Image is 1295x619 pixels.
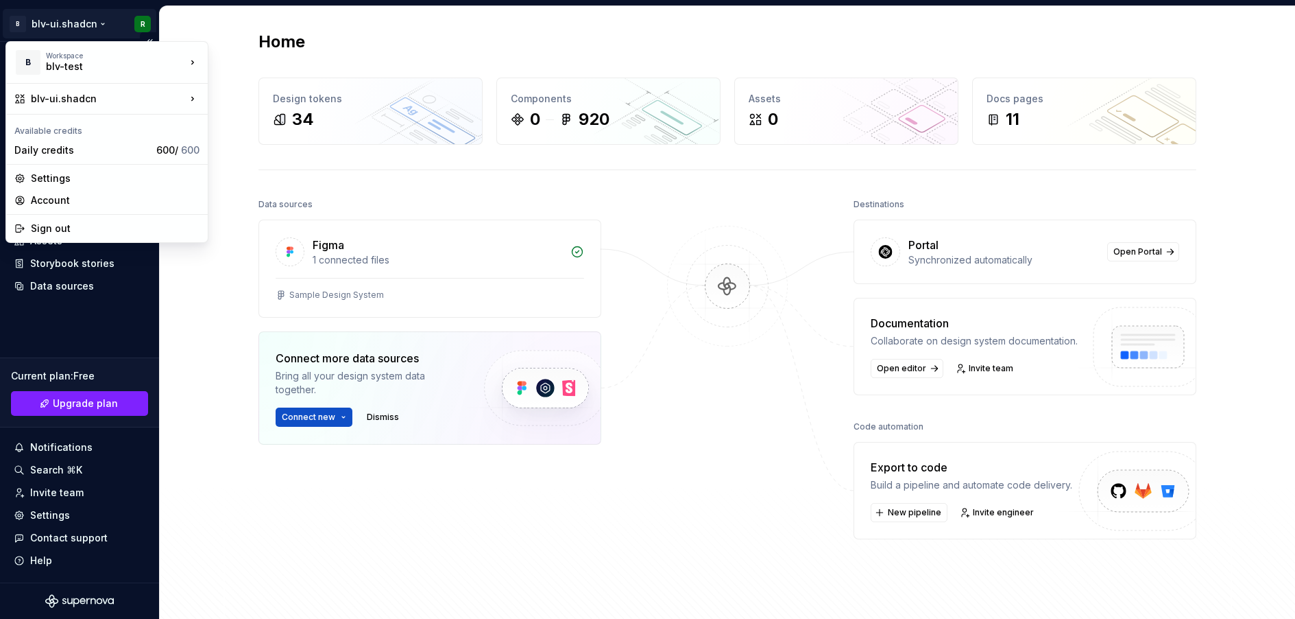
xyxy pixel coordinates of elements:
div: blv-ui.shadcn [31,92,186,106]
div: Account [31,194,199,207]
div: B [16,50,40,75]
span: 600 [181,144,199,156]
div: Sign out [31,222,199,235]
div: Workspace [46,51,186,60]
span: 600 / [156,144,199,156]
div: blv-test [46,60,162,73]
div: Available credits [9,117,205,139]
div: Settings [31,172,199,185]
div: Daily credits [14,143,151,157]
